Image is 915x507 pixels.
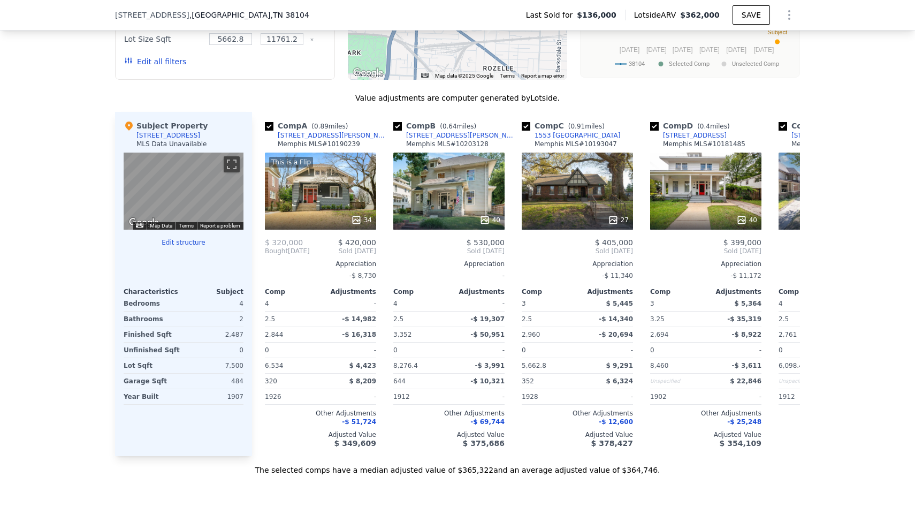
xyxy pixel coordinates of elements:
div: - [323,343,376,358]
div: Memphis MLS # 10193047 [535,140,617,148]
div: [STREET_ADDRESS] [136,131,200,140]
span: -$ 50,951 [470,331,505,338]
span: -$ 51,724 [342,418,376,426]
div: Comp [393,287,449,296]
span: $362,000 [680,11,720,19]
div: Comp [522,287,577,296]
text: [DATE] [620,46,640,54]
span: $ 405,000 [595,238,633,247]
div: Lot Size Sqft [124,32,203,47]
button: Show Options [779,4,800,26]
div: Adjusted Value [779,430,890,439]
text: [DATE] [646,46,667,54]
span: $ 320,000 [265,238,303,247]
span: -$ 12,600 [599,418,633,426]
text: [DATE] [699,46,720,54]
div: - [579,343,633,358]
div: Other Adjustments [393,409,505,418]
button: Edit structure [124,238,243,247]
div: Year Built [124,389,181,404]
span: $ 5,364 [735,300,761,307]
span: -$ 11,340 [602,272,633,279]
a: Report a problem [200,223,240,229]
div: Finished Sqft [124,327,181,342]
div: Memphis MLS # 10203128 [406,140,489,148]
span: 3,352 [393,331,411,338]
span: $ 375,686 [463,439,505,448]
span: 2,960 [522,331,540,338]
div: Other Adjustments [779,409,890,418]
div: - [323,296,376,311]
div: Other Adjustments [650,409,761,418]
div: 2,487 [186,327,243,342]
div: Comp [779,287,834,296]
span: -$ 20,694 [599,331,633,338]
span: -$ 19,307 [470,315,505,323]
div: 0 [186,343,243,358]
span: 6,098.40 [779,362,807,369]
img: Google [126,216,162,230]
span: 5,662.8 [522,362,546,369]
a: Report a map error [521,73,564,79]
span: Sold [DATE] [650,247,761,255]
span: -$ 14,340 [599,315,633,323]
div: - [451,296,505,311]
div: Memphis MLS # 10181485 [663,140,745,148]
span: 0 [650,346,654,354]
div: 1928 [522,389,575,404]
div: Adjusted Value [393,430,505,439]
div: 1553 [GEOGRAPHIC_DATA] [535,131,621,140]
div: Adjusted Value [650,430,761,439]
div: 4 [186,296,243,311]
div: - [708,389,761,404]
div: 2.5 [265,312,318,327]
span: Sold [DATE] [522,247,633,255]
div: Memphis MLS # 10203525 [791,140,874,148]
span: Bought [265,247,288,255]
span: -$ 8,730 [349,272,376,279]
span: -$ 3,991 [475,362,505,369]
span: 3 [650,300,654,307]
span: $ 378,427 [591,439,633,448]
span: -$ 8,922 [732,331,761,338]
div: Value adjustments are computer generated by Lotside . [115,93,800,103]
span: 0.4 [700,123,710,130]
div: 3.25 [650,312,704,327]
a: Open this area in Google Maps (opens a new window) [126,216,162,230]
div: MLS Data Unavailable [136,140,207,148]
button: Clear [310,37,314,42]
span: 0 [265,346,269,354]
div: This is a Flip [269,157,313,168]
div: 1926 [265,389,318,404]
span: 6,534 [265,362,283,369]
span: $ 420,000 [338,238,376,247]
span: 0 [522,346,526,354]
div: [DATE] [265,247,310,255]
text: [DATE] [753,46,774,54]
span: $ 5,445 [606,300,633,307]
div: - [779,268,890,283]
div: Comp C [522,120,609,131]
text: [DATE] [673,46,693,54]
span: 2,844 [265,331,283,338]
span: 2,694 [650,331,668,338]
button: Edit all filters [124,56,186,67]
span: [STREET_ADDRESS] [115,10,189,20]
div: Map [124,153,243,230]
div: Appreciation [393,260,505,268]
span: 0.64 [443,123,457,130]
span: , [GEOGRAPHIC_DATA] [189,10,309,20]
span: 4 [393,300,398,307]
div: Garage Sqft [124,374,181,389]
div: Unspecified [650,374,704,389]
div: 27 [608,215,629,225]
div: 484 [186,374,243,389]
div: 7,500 [186,358,243,373]
span: -$ 35,319 [727,315,761,323]
text: Subject [767,29,787,35]
div: Street View [124,153,243,230]
div: Comp [650,287,706,296]
a: [STREET_ADDRESS] [650,131,727,140]
span: $ 349,609 [334,439,376,448]
div: Adjustments [577,287,633,296]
